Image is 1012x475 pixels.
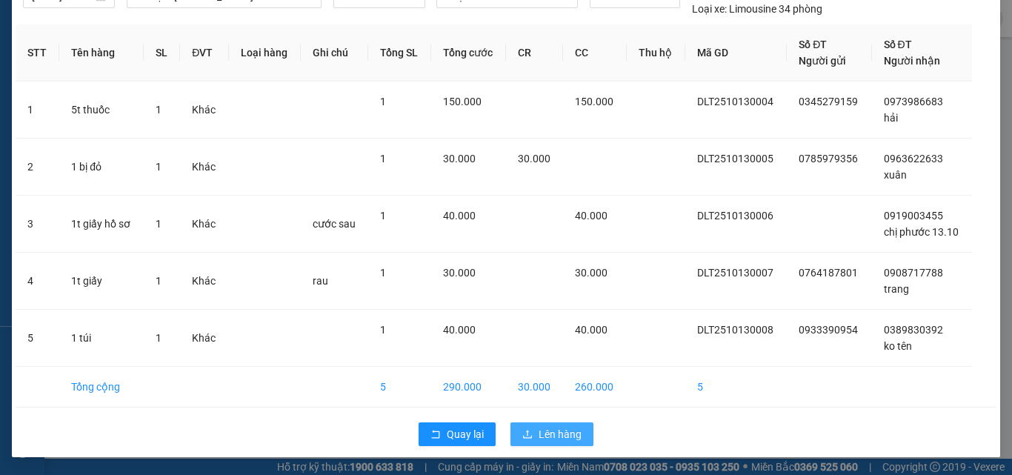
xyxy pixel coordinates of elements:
td: 5 [685,367,788,408]
td: 2 [16,139,59,196]
th: ĐVT [180,24,228,82]
button: rollbackQuay lại [419,422,496,446]
span: 40.000 [443,210,476,222]
th: Tổng SL [368,24,431,82]
span: DLT2510130004 [697,96,773,107]
span: Loại xe: [692,1,727,17]
span: 1 [380,210,386,222]
span: cước sau [313,218,356,230]
th: STT [16,24,59,82]
span: 0919003455 [884,210,943,222]
span: 30.000 [575,267,607,279]
span: 0785979356 [799,153,858,165]
div: Gửi: VP [GEOGRAPHIC_DATA] [11,87,147,118]
span: 40.000 [443,324,476,336]
span: Người nhận [884,55,940,67]
span: 1 [380,96,386,107]
span: DLT2510130008 [697,324,773,336]
th: Ghi chú [301,24,369,82]
td: 1 [16,82,59,139]
span: 150.000 [443,96,482,107]
th: CC [563,24,627,82]
span: 150.000 [575,96,613,107]
span: 0908717788 [884,267,943,279]
td: 3 [16,196,59,253]
div: Nhận: VP [PERSON_NAME] [155,87,266,118]
th: Thu hộ [627,24,685,82]
span: 0963622633 [884,153,943,165]
th: CR [506,24,564,82]
td: 260.000 [563,367,627,408]
th: Tên hàng [59,24,144,82]
span: upload [522,429,533,441]
span: hải [884,112,898,124]
div: Limousine 34 phòng [692,1,822,17]
span: 1 [380,153,386,165]
td: Khác [180,310,228,367]
span: 40.000 [575,324,607,336]
th: Tổng cước [431,24,506,82]
button: uploadLên hàng [510,422,593,446]
td: Tổng cộng [59,367,144,408]
span: rollback [430,429,441,441]
span: 40.000 [575,210,607,222]
span: 1 [380,324,386,336]
span: 1 [380,267,386,279]
td: Khác [180,253,228,310]
span: 1 [156,161,162,173]
td: Khác [180,139,228,196]
td: 290.000 [431,367,506,408]
span: ko tên [884,340,912,352]
span: Số ĐT [884,39,912,50]
span: xuân [884,169,907,181]
span: 1 [156,218,162,230]
span: chị phước 13.10 [884,226,959,238]
td: 5t thuốc [59,82,144,139]
th: Mã GD [685,24,788,82]
span: rau [313,275,328,287]
th: SL [144,24,180,82]
span: 0389830392 [884,324,943,336]
span: DLT2510130007 [697,267,773,279]
td: 5 [16,310,59,367]
span: 30.000 [443,153,476,165]
span: Quay lại [447,426,484,442]
span: Lên hàng [539,426,582,442]
text: DLT2510130012 [84,62,194,79]
td: 1 bị đỏ [59,139,144,196]
span: 0933390954 [799,324,858,336]
td: 1t giấy hồ sơ [59,196,144,253]
span: 30.000 [518,153,550,165]
span: DLT2510130006 [697,210,773,222]
span: 1 [156,275,162,287]
td: Khác [180,196,228,253]
span: Người gửi [799,55,846,67]
td: 1 túi [59,310,144,367]
span: 0973986683 [884,96,943,107]
span: 1 [156,332,162,344]
span: trang [884,283,909,295]
th: Loại hàng [229,24,301,82]
td: 4 [16,253,59,310]
span: Số ĐT [799,39,827,50]
span: 30.000 [443,267,476,279]
td: 1t giấy [59,253,144,310]
td: 5 [368,367,431,408]
span: DLT2510130005 [697,153,773,165]
td: Khác [180,82,228,139]
td: 30.000 [506,367,564,408]
span: 1 [156,104,162,116]
span: 0764187801 [799,267,858,279]
span: 0345279159 [799,96,858,107]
